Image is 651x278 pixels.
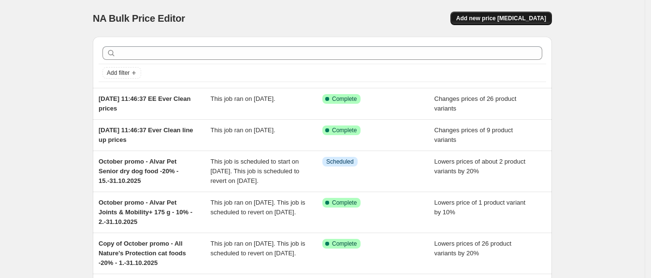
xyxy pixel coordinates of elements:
[211,240,305,257] span: This job ran on [DATE]. This job is scheduled to revert on [DATE].
[211,158,300,184] span: This job is scheduled to start on [DATE]. This job is scheduled to revert on [DATE].
[434,126,513,143] span: Changes prices of 9 product variants
[332,126,357,134] span: Complete
[332,199,357,207] span: Complete
[99,95,191,112] span: [DATE] 11:46:37 EE Ever Clean prices
[99,126,193,143] span: [DATE] 11:46:37 Ever Clean line up prices
[99,240,186,266] span: Copy of October promo - All Nature's Protection cat foods -20% - 1.-31.10.2025
[434,199,526,216] span: Lowers price of 1 product variant by 10%
[211,95,275,102] span: This job ran on [DATE].
[434,95,517,112] span: Changes prices of 26 product variants
[102,67,141,79] button: Add filter
[450,12,552,25] button: Add new price [MEDICAL_DATA]
[332,95,357,103] span: Complete
[99,199,192,225] span: October promo - Alvar Pet Joints & Mobility+ 175 g - 10% - 2.-31.10.2025
[211,126,275,134] span: This job ran on [DATE].
[326,158,354,166] span: Scheduled
[434,240,512,257] span: Lowers prices of 26 product variants by 20%
[456,14,546,22] span: Add new price [MEDICAL_DATA]
[93,13,185,24] span: NA Bulk Price Editor
[211,199,305,216] span: This job ran on [DATE]. This job is scheduled to revert on [DATE].
[332,240,357,248] span: Complete
[107,69,130,77] span: Add filter
[434,158,526,175] span: Lowers prices of about 2 product variants by 20%
[99,158,178,184] span: October promo - Alvar Pet Senior dry dog food -20% - 15.-31.10.2025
